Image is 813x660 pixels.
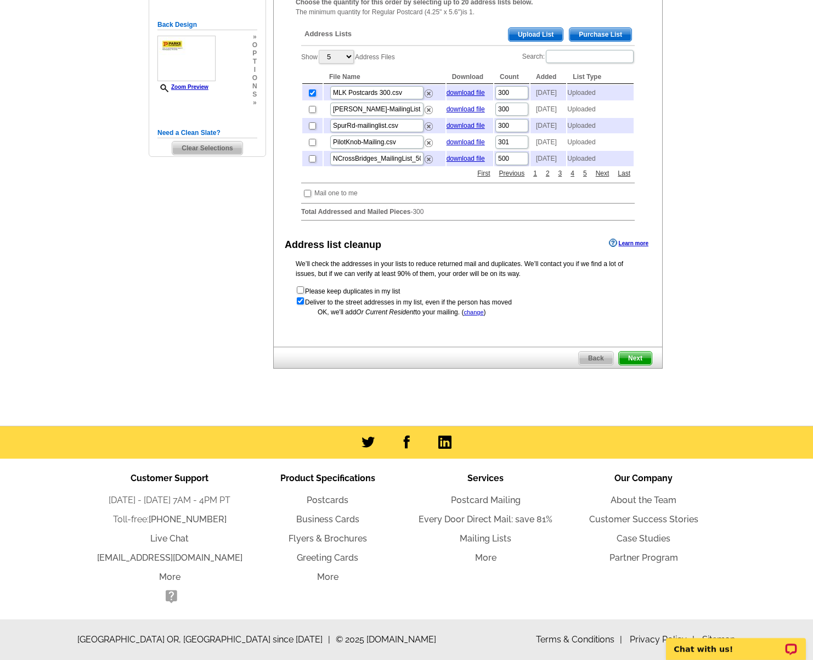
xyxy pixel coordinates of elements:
label: Search: [522,49,635,64]
td: [DATE] [530,118,566,133]
a: Greeting Cards [297,552,358,563]
div: - [296,19,640,229]
span: o [252,41,257,49]
a: change [464,309,483,315]
a: download file [447,155,485,162]
span: Purchase List [569,28,631,41]
a: Back [578,351,614,365]
a: Live Chat [150,533,189,544]
span: Next [619,352,652,365]
a: download file [447,138,485,146]
a: download file [447,89,485,97]
td: Uploaded [567,118,634,133]
span: Customer Support [131,473,208,483]
a: download file [447,105,485,113]
a: Case Studies [617,533,670,544]
span: Back [579,352,613,365]
a: Customer Success Stories [589,514,698,524]
td: [DATE] [530,85,566,100]
a: 3 [556,168,565,178]
th: Count [494,70,529,84]
img: delete.png [425,89,433,98]
a: More [159,572,180,582]
img: delete.png [425,139,433,147]
a: Last [615,168,633,178]
div: Address list cleanup [285,238,381,252]
h5: Need a Clean Slate? [157,128,257,138]
td: Uploaded [567,101,634,117]
a: Remove this list [425,137,433,144]
span: n [252,82,257,91]
a: Postcards [307,495,348,505]
h5: Back Design [157,20,257,30]
a: Business Cards [296,514,359,524]
td: Mail one to me [314,188,358,199]
span: Clear Selections [172,142,242,155]
td: [DATE] [530,101,566,117]
span: o [252,74,257,82]
a: Remove this list [425,153,433,161]
a: 5 [580,168,590,178]
th: Added [530,70,566,84]
span: Product Specifications [280,473,375,483]
span: p [252,49,257,58]
span: s [252,91,257,99]
td: Uploaded [567,151,634,166]
span: Our Company [614,473,673,483]
strong: Total Addressed and Mailed Pieces [301,208,410,216]
td: Uploaded [567,134,634,150]
span: 300 [413,208,424,216]
a: 2 [543,168,552,178]
a: [EMAIL_ADDRESS][DOMAIN_NAME] [97,552,242,563]
img: delete.png [425,155,433,163]
p: We’ll check the addresses in your lists to reduce returned mail and duplicates. We’ll contact you... [296,259,640,279]
span: Upload List [509,28,563,41]
a: 1 [530,168,540,178]
span: t [252,58,257,66]
img: delete.png [425,106,433,114]
iframe: LiveChat chat widget [659,625,813,660]
a: More [317,572,338,582]
td: [DATE] [530,151,566,166]
span: [GEOGRAPHIC_DATA] OR, [GEOGRAPHIC_DATA] since [DATE] [77,633,330,646]
li: [DATE] - [DATE] 7AM - 4PM PT [91,494,249,507]
a: Privacy Policy [630,634,695,645]
span: Services [467,473,504,483]
img: delete.png [425,122,433,131]
a: download file [447,122,485,129]
span: Or Current Resident [356,308,415,316]
select: ShowAddress Files [319,50,354,64]
a: Mailing Lists [460,533,511,544]
a: Next [593,168,612,178]
a: Zoom Preview [157,84,208,90]
a: Flyers & Brochures [289,533,367,544]
a: First [475,168,493,178]
a: Terms & Conditions [536,634,622,645]
label: Show Address Files [301,49,395,65]
a: 4 [568,168,577,178]
img: small-thumb.jpg [157,36,216,81]
a: Every Door Direct Mail: save 81% [419,514,552,524]
td: Uploaded [567,85,634,100]
input: Search: [546,50,634,63]
form: Please keep duplicates in my list Deliver to the street addresses in my list, even if the person ... [296,285,640,307]
th: Download [447,70,493,84]
span: » [252,99,257,107]
th: File Name [324,70,445,84]
a: About the Team [611,495,676,505]
span: Address Lists [304,29,352,39]
a: Remove this list [425,87,433,95]
a: Partner Program [609,552,678,563]
a: [PHONE_NUMBER] [149,514,227,524]
th: List Type [567,70,634,84]
a: Previous [496,168,528,178]
span: i [252,66,257,74]
a: More [475,552,496,563]
a: Learn more [609,239,648,247]
td: [DATE] [530,134,566,150]
a: Postcard Mailing [451,495,521,505]
div: OK, we'll add to your mailing. ( ) [296,307,640,317]
span: » [252,33,257,41]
